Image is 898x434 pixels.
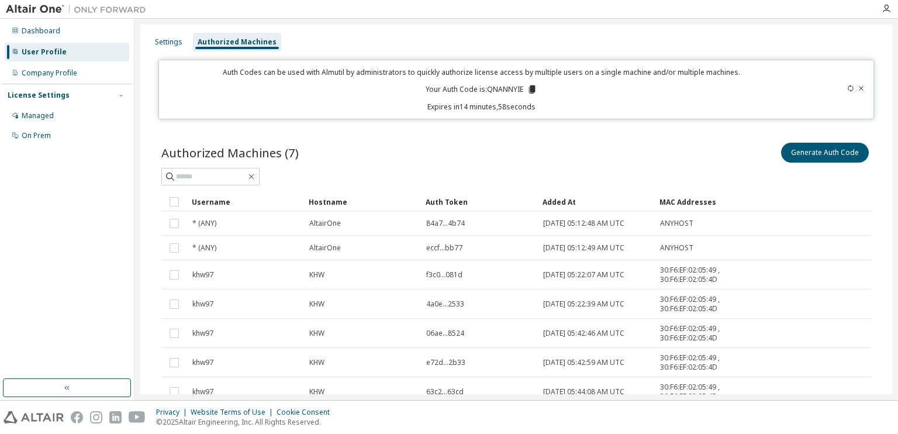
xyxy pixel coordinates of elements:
[309,270,324,280] span: KHW
[660,383,742,401] span: 30:F6:EF:02:05:49 , 30:F6:EF:02:05:4D
[156,417,337,427] p: © 2025 Altair Engineering, Inc. All Rights Reserved.
[71,411,83,423] img: facebook.svg
[8,91,70,100] div: License Settings
[660,219,693,228] span: ANYHOST
[426,387,464,397] span: 63c2...63cd
[543,387,624,397] span: [DATE] 05:44:08 AM UTC
[22,68,77,78] div: Company Profile
[426,329,464,338] span: 06ae...8524
[192,270,213,280] span: khw97
[309,358,324,367] span: KHW
[543,358,624,367] span: [DATE] 05:42:59 AM UTC
[192,219,216,228] span: * (ANY)
[156,408,191,417] div: Privacy
[166,102,796,112] p: Expires in 14 minutes, 58 seconds
[4,411,64,423] img: altair_logo.svg
[22,47,67,57] div: User Profile
[161,144,299,161] span: Authorized Machines (7)
[277,408,337,417] div: Cookie Consent
[660,353,742,372] span: 30:F6:EF:02:05:49 , 30:F6:EF:02:05:4D
[543,219,624,228] span: [DATE] 05:12:48 AM UTC
[426,219,465,228] span: 84a7...4b74
[660,266,742,284] span: 30:F6:EF:02:05:49 , 30:F6:EF:02:05:4D
[6,4,152,15] img: Altair One
[309,299,324,309] span: KHW
[309,243,341,253] span: AltairOne
[543,299,624,309] span: [DATE] 05:22:39 AM UTC
[22,26,60,36] div: Dashboard
[660,243,693,253] span: ANYHOST
[22,131,51,140] div: On Prem
[109,411,122,423] img: linkedin.svg
[155,37,182,47] div: Settings
[543,329,624,338] span: [DATE] 05:42:46 AM UTC
[426,192,533,211] div: Auth Token
[192,192,299,211] div: Username
[426,84,537,95] p: Your Auth Code is: QNANNYIE
[191,408,277,417] div: Website Terms of Use
[192,299,213,309] span: khw97
[192,329,213,338] span: khw97
[166,67,796,77] p: Auth Codes can be used with Almutil by administrators to quickly authorize license access by mult...
[90,411,102,423] img: instagram.svg
[426,299,464,309] span: 4a0e...2533
[192,358,213,367] span: khw97
[660,295,742,314] span: 30:F6:EF:02:05:49 , 30:F6:EF:02:05:4D
[543,270,624,280] span: [DATE] 05:22:07 AM UTC
[129,411,146,423] img: youtube.svg
[192,243,216,253] span: * (ANY)
[660,324,742,343] span: 30:F6:EF:02:05:49 , 30:F6:EF:02:05:4D
[309,387,324,397] span: KHW
[659,192,742,211] div: MAC Addresses
[426,243,462,253] span: eccf...bb77
[309,219,341,228] span: AltairOne
[426,358,465,367] span: e72d...2b33
[198,37,277,47] div: Authorized Machines
[426,270,462,280] span: f3c0...081d
[309,329,324,338] span: KHW
[543,243,624,253] span: [DATE] 05:12:49 AM UTC
[781,143,869,163] button: Generate Auth Code
[192,387,213,397] span: khw97
[22,111,54,120] div: Managed
[543,192,650,211] div: Added At
[309,192,416,211] div: Hostname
